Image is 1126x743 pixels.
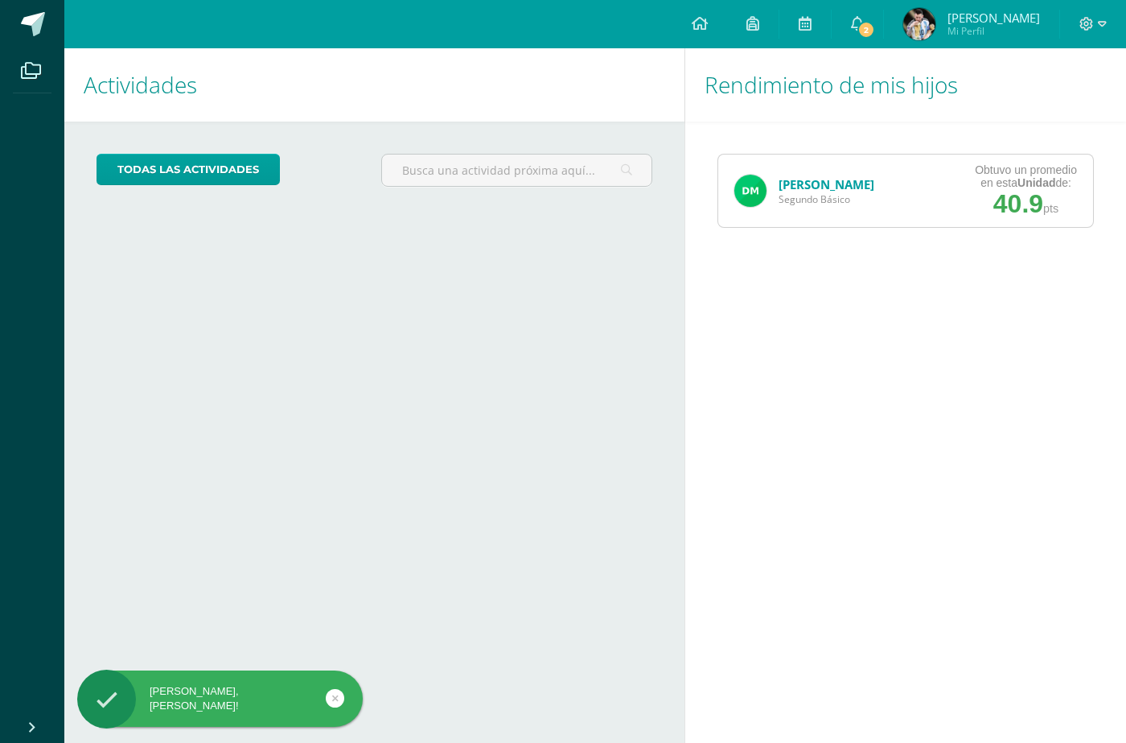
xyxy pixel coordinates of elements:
[734,175,766,207] img: b3d70c92c4d2864fe779351c5aa011f9.png
[903,8,935,40] img: afaf31fb24b47a4519f6e7e13dac0acf.png
[382,155,652,186] input: Busca una actividad próxima aquí...
[84,48,665,122] h1: Actividades
[77,684,363,713] div: [PERSON_NAME], [PERSON_NAME]!
[947,24,1040,38] span: Mi Perfil
[1017,176,1055,189] strong: Unidad
[779,192,874,206] span: Segundo Básico
[975,163,1077,189] div: Obtuvo un promedio en esta de:
[947,10,1040,26] span: [PERSON_NAME]
[1043,202,1058,215] span: pts
[993,189,1043,218] span: 40.9
[857,21,875,39] span: 2
[705,48,1107,122] h1: Rendimiento de mis hijos
[779,176,874,192] a: [PERSON_NAME]
[97,154,280,185] a: todas las Actividades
